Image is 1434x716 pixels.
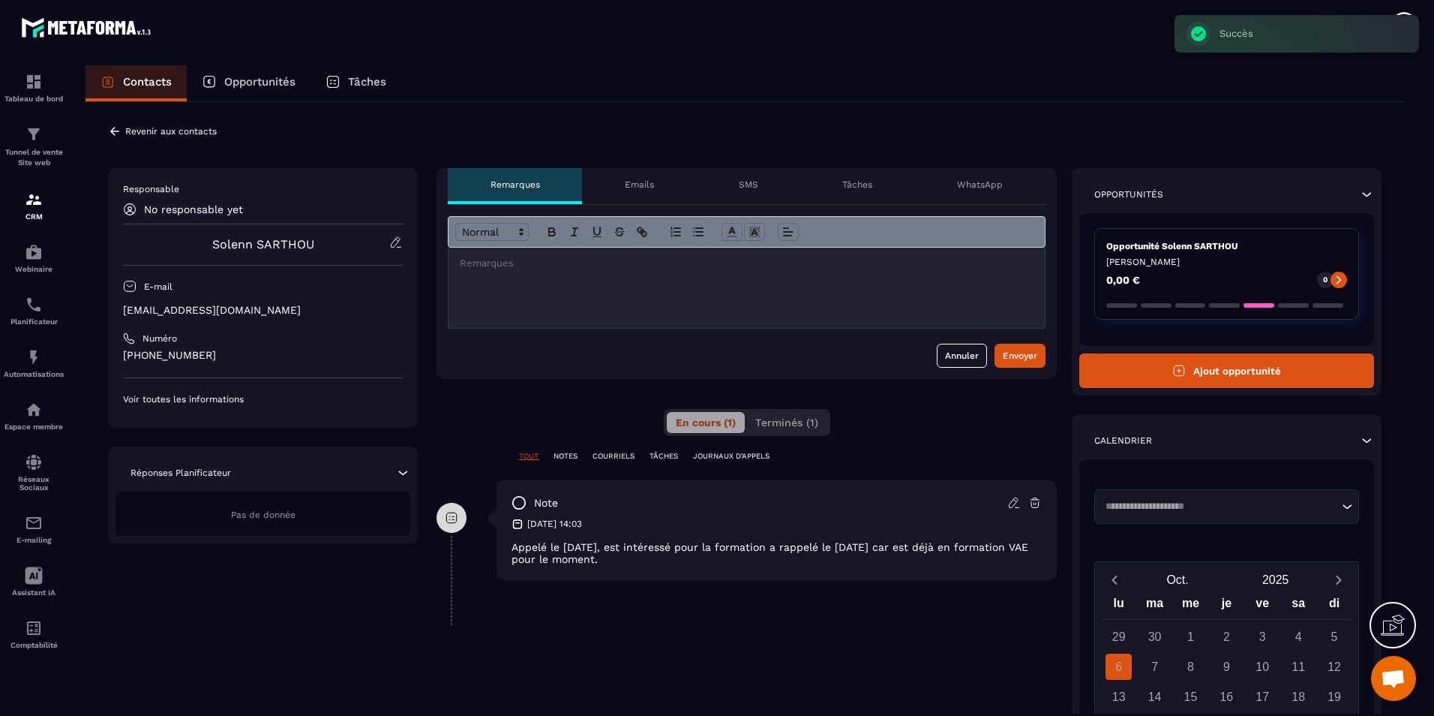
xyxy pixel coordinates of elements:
div: 10 [1249,654,1276,680]
button: Open years overlay [1226,567,1324,593]
p: [PHONE_NUMBER] [123,348,403,363]
div: 8 [1177,654,1204,680]
div: 12 [1321,654,1348,680]
div: lu [1101,593,1137,619]
div: me [1173,593,1209,619]
p: E-mailing [4,536,64,544]
div: 2 [1213,624,1240,650]
p: Numéro [142,332,177,344]
div: 11 [1285,654,1312,680]
p: TOUT [519,451,538,462]
a: automationsautomationsAutomatisations [4,337,64,390]
a: formationformationTableau de bord [4,62,64,114]
a: Assistant IA [4,555,64,608]
p: Calendrier [1094,435,1152,447]
a: formationformationTunnel de vente Site web [4,114,64,179]
div: 19 [1321,684,1348,710]
p: Revenir aux contacts [125,126,217,137]
div: Envoyer [1003,348,1037,363]
div: Search for option [1094,489,1359,524]
p: NOTES [553,451,577,462]
img: automations [25,401,43,419]
p: Webinaire [4,265,64,273]
img: formation [25,191,43,209]
p: Planificateur [4,317,64,326]
p: Réseaux Sociaux [4,475,64,492]
a: Opportunités [187,65,310,101]
p: Assistant IA [4,588,64,597]
p: Tâches [842,179,872,191]
div: 6 [1105,654,1132,680]
img: logo [21,14,156,41]
a: schedulerschedulerPlanificateur [4,284,64,337]
p: Automatisations [4,370,64,378]
button: En cours (1) [667,412,745,433]
input: Search for option [1100,499,1338,514]
p: SMS [739,179,758,191]
a: automationsautomationsWebinaire [4,232,64,284]
a: social-networksocial-networkRéseaux Sociaux [4,442,64,503]
button: Annuler [937,344,987,368]
p: WhatsApp [957,179,1003,191]
p: Contacts [123,75,172,89]
img: accountant [25,619,43,637]
div: 5 [1321,624,1348,650]
p: No responsable yet [144,203,243,215]
p: E-mail [144,281,172,293]
p: [EMAIL_ADDRESS][DOMAIN_NAME] [123,303,403,317]
div: ve [1244,593,1280,619]
span: Terminés (1) [755,417,818,429]
p: 0,00 € [1106,275,1140,285]
div: 29 [1105,624,1132,650]
button: Terminés (1) [746,412,827,433]
div: ma [1137,593,1173,619]
img: formation [25,125,43,143]
div: je [1208,593,1244,619]
div: 9 [1213,654,1240,680]
p: Remarques [490,179,540,191]
p: [DATE] 14:03 [527,518,582,530]
div: di [1316,593,1352,619]
a: accountantaccountantComptabilité [4,608,64,660]
img: scheduler [25,296,43,314]
img: automations [25,348,43,366]
button: Ajout opportunité [1079,353,1374,388]
img: automations [25,243,43,261]
a: formationformationCRM [4,179,64,232]
div: Ouvrir le chat [1371,656,1416,701]
p: Emails [625,179,654,191]
span: En cours (1) [676,417,736,429]
button: Previous month [1101,570,1129,590]
div: 15 [1177,684,1204,710]
p: Espace membre [4,423,64,431]
a: Solenn SARTHOU [212,237,314,251]
div: 7 [1141,654,1168,680]
p: note [534,496,558,510]
a: emailemailE-mailing [4,503,64,555]
p: Voir toutes les informations [123,393,403,405]
p: Opportunités [224,75,295,89]
p: Opportunité Solenn SARTHOU [1106,240,1347,252]
button: Open months overlay [1129,567,1227,593]
p: Opportunités [1094,188,1163,200]
p: 0 [1323,275,1327,285]
div: 4 [1285,624,1312,650]
p: Réponses Planificateur [130,467,231,479]
p: TÂCHES [649,451,678,462]
button: Next month [1324,570,1352,590]
div: 13 [1105,684,1132,710]
a: Tâches [310,65,401,101]
div: 18 [1285,684,1312,710]
p: COURRIELS [592,451,634,462]
p: Tâches [348,75,386,89]
p: Appelé le [DATE], est intéressé pour la formation a rappelé le [DATE] car est déjà en formation V... [511,541,1042,565]
div: 30 [1141,624,1168,650]
p: [PERSON_NAME] [1106,256,1347,268]
p: CRM [4,212,64,221]
img: social-network [25,453,43,471]
button: Envoyer [994,344,1045,368]
p: JOURNAUX D'APPELS [693,451,769,462]
img: email [25,514,43,532]
a: Contacts [85,65,187,101]
div: 16 [1213,684,1240,710]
